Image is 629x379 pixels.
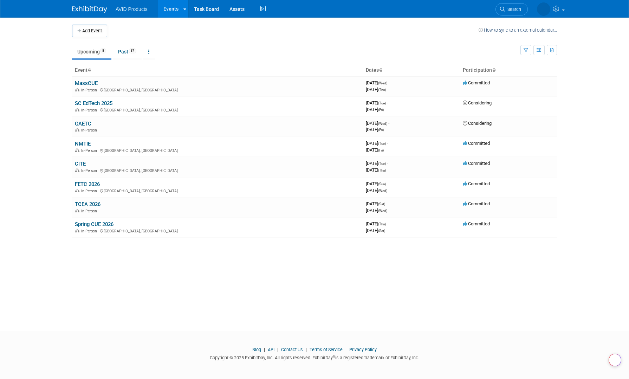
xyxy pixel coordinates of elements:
[81,108,99,113] span: In-Person
[75,148,79,152] img: In-Person Event
[81,148,99,153] span: In-Person
[366,167,386,173] span: [DATE]
[379,67,382,73] a: Sort by Start Date
[378,88,386,92] span: (Thu)
[72,6,107,13] img: ExhibitDay
[378,148,384,152] span: (Fri)
[378,182,386,186] span: (Sun)
[366,141,388,146] span: [DATE]
[81,168,99,173] span: In-Person
[75,147,360,153] div: [GEOGRAPHIC_DATA], [GEOGRAPHIC_DATA]
[463,80,490,85] span: Committed
[75,141,91,147] a: NMTIE
[378,229,385,233] span: (Sat)
[463,161,490,166] span: Committed
[387,141,388,146] span: -
[378,128,384,132] span: (Fri)
[366,121,389,126] span: [DATE]
[366,107,384,112] span: [DATE]
[81,88,99,92] span: In-Person
[262,347,267,352] span: |
[378,81,387,85] span: (Wed)
[378,209,387,213] span: (Wed)
[366,221,388,226] span: [DATE]
[378,222,386,226] span: (Thu)
[388,80,389,85] span: -
[492,67,495,73] a: Sort by Participation Type
[75,221,114,227] a: Spring CUE 2026
[304,347,309,352] span: |
[366,80,389,85] span: [DATE]
[463,221,490,226] span: Committed
[495,3,528,15] a: Search
[75,228,360,233] div: [GEOGRAPHIC_DATA], [GEOGRAPHIC_DATA]
[460,64,557,76] th: Participation
[363,64,460,76] th: Dates
[366,228,385,233] span: [DATE]
[75,189,79,192] img: In-Person Event
[463,181,490,186] span: Committed
[349,347,377,352] a: Privacy Policy
[378,162,386,166] span: (Tue)
[81,189,99,193] span: In-Person
[75,100,112,107] a: SC EdTech 2025
[378,142,386,146] span: (Tue)
[75,201,100,207] a: TCEA 2026
[378,189,387,193] span: (Wed)
[275,347,280,352] span: |
[116,6,148,12] span: AVID Products
[378,101,386,105] span: (Tue)
[281,347,303,352] a: Contact Us
[129,48,136,53] span: 87
[75,88,79,91] img: In-Person Event
[75,107,360,113] div: [GEOGRAPHIC_DATA], [GEOGRAPHIC_DATA]
[333,354,335,358] sup: ®
[268,347,274,352] a: API
[75,108,79,111] img: In-Person Event
[463,121,492,126] span: Considering
[75,121,91,127] a: GAETC
[537,2,550,16] img: Dionne Smith
[366,188,387,193] span: [DATE]
[366,181,388,186] span: [DATE]
[72,45,111,58] a: Upcoming8
[100,48,106,53] span: 8
[81,209,99,213] span: In-Person
[75,209,79,212] img: In-Person Event
[388,121,389,126] span: -
[366,87,386,92] span: [DATE]
[378,168,386,172] span: (Thu)
[387,100,388,105] span: -
[75,161,86,167] a: CITE
[75,87,360,92] div: [GEOGRAPHIC_DATA], [GEOGRAPHIC_DATA]
[81,128,99,133] span: In-Person
[463,100,492,105] span: Considering
[366,208,387,213] span: [DATE]
[378,108,384,112] span: (Fri)
[81,229,99,233] span: In-Person
[463,201,490,206] span: Committed
[366,201,387,206] span: [DATE]
[113,45,142,58] a: Past87
[75,167,360,173] div: [GEOGRAPHIC_DATA], [GEOGRAPHIC_DATA]
[505,7,521,12] span: Search
[366,127,384,132] span: [DATE]
[387,221,388,226] span: -
[386,201,387,206] span: -
[72,64,363,76] th: Event
[87,67,91,73] a: Sort by Event Name
[72,25,107,37] button: Add Event
[366,147,384,153] span: [DATE]
[366,161,388,166] span: [DATE]
[75,181,100,187] a: FETC 2026
[366,100,388,105] span: [DATE]
[75,188,360,193] div: [GEOGRAPHIC_DATA], [GEOGRAPHIC_DATA]
[75,168,79,172] img: In-Person Event
[387,161,388,166] span: -
[344,347,348,352] span: |
[387,181,388,186] span: -
[378,202,385,206] span: (Sat)
[75,229,79,232] img: In-Person Event
[378,122,387,126] span: (Wed)
[310,347,343,352] a: Terms of Service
